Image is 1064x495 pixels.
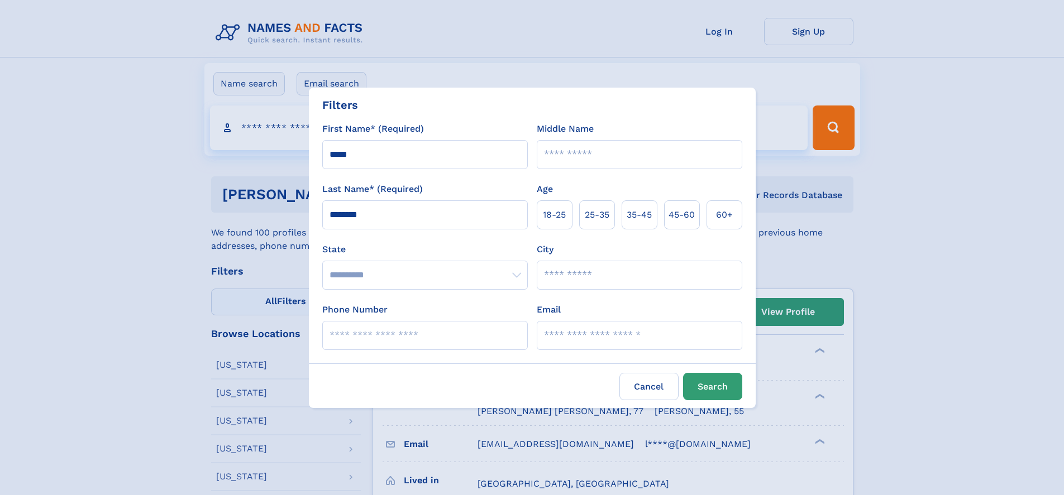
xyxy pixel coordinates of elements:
span: 60+ [716,208,733,222]
span: 18‑25 [543,208,566,222]
label: Age [537,182,553,196]
label: City [537,243,554,256]
label: State [322,243,528,256]
label: First Name* (Required) [322,122,424,136]
span: 35‑45 [627,208,652,222]
span: 45‑60 [669,208,695,222]
label: Cancel [619,373,679,400]
label: Email [537,303,561,316]
label: Last Name* (Required) [322,182,423,196]
label: Phone Number [322,303,388,316]
div: Filters [322,97,358,113]
span: 25‑35 [585,208,609,222]
label: Middle Name [537,122,594,136]
button: Search [683,373,742,400]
